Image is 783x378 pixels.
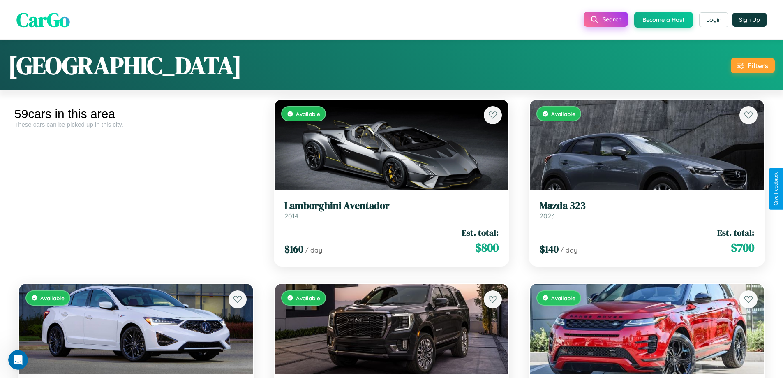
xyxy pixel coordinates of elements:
[296,110,320,117] span: Available
[8,350,28,370] iframe: Intercom live chat
[731,58,775,73] button: Filters
[699,12,728,27] button: Login
[540,200,754,220] a: Mazda 3232023
[462,227,499,239] span: Est. total:
[717,227,754,239] span: Est. total:
[284,242,303,256] span: $ 160
[540,212,554,220] span: 2023
[540,200,754,212] h3: Mazda 323
[296,295,320,301] span: Available
[284,200,499,220] a: Lamborghini Aventador2014
[284,200,499,212] h3: Lamborghini Aventador
[305,246,322,254] span: / day
[634,12,693,28] button: Become a Host
[540,242,559,256] span: $ 140
[16,6,70,33] span: CarGo
[773,172,779,206] div: Give Feedback
[284,212,298,220] span: 2014
[731,239,754,256] span: $ 700
[603,16,621,23] span: Search
[560,246,577,254] span: / day
[551,110,575,117] span: Available
[40,295,65,301] span: Available
[584,12,628,27] button: Search
[475,239,499,256] span: $ 800
[551,295,575,301] span: Available
[14,121,258,128] div: These cars can be picked up in this city.
[732,13,767,27] button: Sign Up
[8,49,242,82] h1: [GEOGRAPHIC_DATA]
[14,107,258,121] div: 59 cars in this area
[748,61,768,70] div: Filters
